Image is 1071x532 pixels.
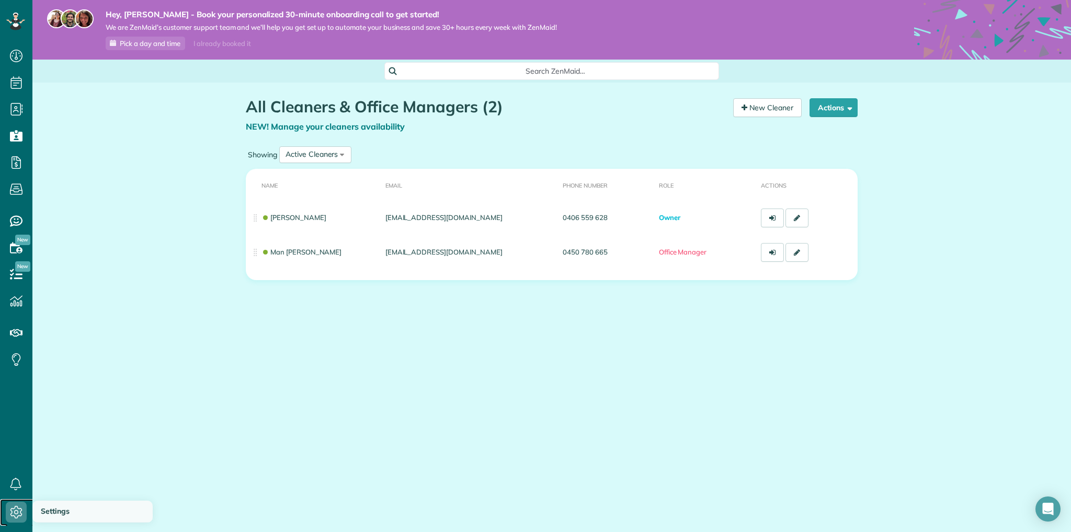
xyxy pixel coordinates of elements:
[261,248,341,256] a: Man [PERSON_NAME]
[32,501,153,523] a: Settings
[75,9,94,28] img: michelle-19f622bdf1676172e81f8f8fba1fb50e276960ebfe0243fe18214015130c80e4.jpg
[655,169,757,201] th: Role
[381,201,559,235] td: [EMAIL_ADDRESS][DOMAIN_NAME]
[106,23,557,32] span: We are ZenMaid’s customer support team and we’ll help you get set up to automate your business an...
[246,98,725,115] h1: All Cleaners & Office Managers (2)
[106,37,185,50] a: Pick a day and time
[733,98,802,117] a: New Cleaner
[659,213,680,222] span: Owner
[559,169,655,201] th: Phone number
[47,9,66,28] img: maria-72a9807cf96188c08ef61303f053569d2e2a8a1cde33d635c8a3ac13582a053d.jpg
[61,9,79,28] img: jorge-587dff0eeaa6aab1f244e6dc62b8924c3b6ad411094392a53c71c6c4a576187d.jpg
[246,169,381,201] th: Name
[286,149,338,160] div: Active Cleaners
[106,9,557,20] strong: Hey, [PERSON_NAME] - Book your personalized 30-minute onboarding call to get started!
[563,213,608,222] a: 0406 559 628
[41,506,70,516] span: Settings
[810,98,858,117] button: Actions
[15,261,30,272] span: New
[261,213,326,222] a: [PERSON_NAME]
[381,235,559,270] td: [EMAIL_ADDRESS][DOMAIN_NAME]
[120,39,180,48] span: Pick a day and time
[1035,496,1061,522] div: Open Intercom Messenger
[246,121,405,132] a: NEW! Manage your cleaners availability
[659,248,707,256] span: Office Manager
[15,235,30,245] span: New
[187,37,257,50] div: I already booked it
[757,169,858,201] th: Actions
[246,149,279,160] label: Showing
[563,248,608,256] a: 0450 780 665
[381,169,559,201] th: Email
